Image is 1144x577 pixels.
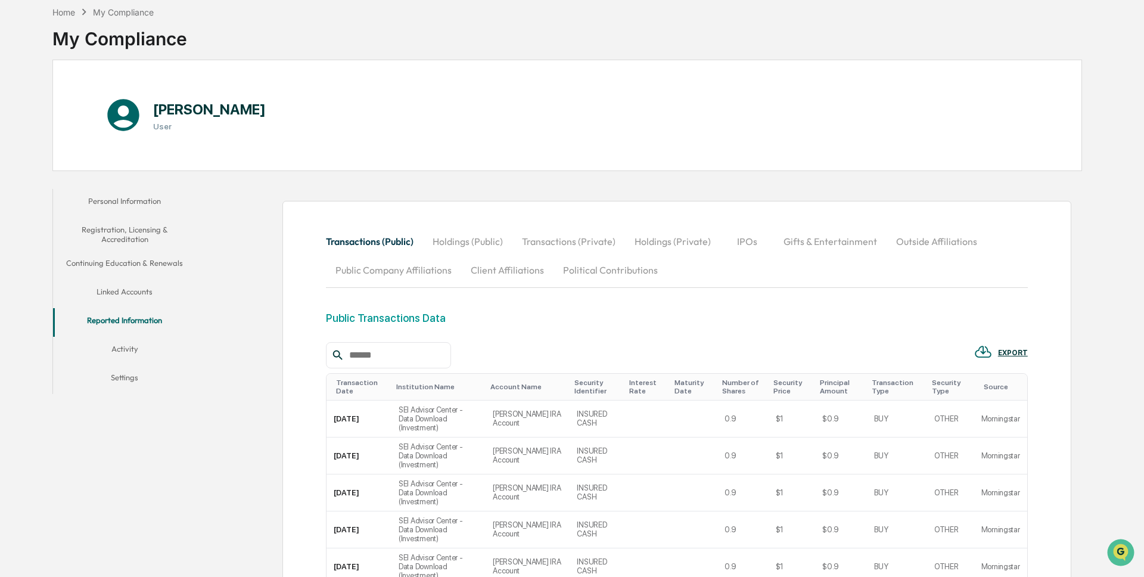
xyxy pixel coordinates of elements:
button: Personal Information [53,189,197,218]
td: $0.9 [815,511,867,548]
button: Settings [53,365,197,394]
td: 0.9 [717,511,769,548]
td: INSURED CASH [570,511,624,548]
td: $0.9 [815,438,867,474]
td: OTHER [927,474,974,511]
td: $0.9 [815,401,867,438]
div: 🔎 [12,174,21,184]
div: Toggle SortBy [773,379,811,395]
div: Public Transactions Data [326,312,446,324]
div: Toggle SortBy [932,379,969,395]
td: [DATE] [327,474,391,511]
button: Holdings (Private) [625,227,720,256]
div: Toggle SortBy [984,383,1022,391]
p: How can we help? [12,25,217,44]
div: 🖐️ [12,151,21,161]
td: $1 [769,474,816,511]
td: [DATE] [327,438,391,474]
div: secondary tabs example [326,227,1028,284]
h1: [PERSON_NAME] [153,101,266,118]
td: BUY [867,511,927,548]
div: We're available if you need us! [41,103,151,113]
div: Toggle SortBy [336,379,387,395]
div: Toggle SortBy [629,379,665,395]
button: Gifts & Entertainment [774,227,887,256]
a: 🗄️Attestations [82,145,153,167]
button: IPOs [720,227,774,256]
button: Holdings (Public) [423,227,512,256]
span: Attestations [98,150,148,162]
a: 🔎Data Lookup [7,168,80,190]
td: SEI Advisor Center - Data Download (Investment) [391,511,486,548]
span: Data Lookup [24,173,75,185]
button: Activity [53,337,197,365]
td: [PERSON_NAME] IRA Account [486,511,570,548]
button: Registration, Licensing & Accreditation [53,218,197,252]
div: Toggle SortBy [872,379,922,395]
td: INSURED CASH [570,401,624,438]
input: Clear [31,54,197,67]
button: Start new chat [203,95,217,109]
div: Toggle SortBy [574,379,619,395]
td: BUY [867,474,927,511]
div: Toggle SortBy [396,383,481,391]
button: Reported Information [53,308,197,337]
td: SEI Advisor Center - Data Download (Investment) [391,474,486,511]
div: Toggle SortBy [674,379,713,395]
td: Morningstar [974,438,1027,474]
td: [DATE] [327,401,391,438]
a: Powered byPylon [84,201,144,211]
td: $1 [769,401,816,438]
div: My Compliance [52,18,187,49]
td: SEI Advisor Center - Data Download (Investment) [391,401,486,438]
td: INSURED CASH [570,438,624,474]
td: [PERSON_NAME] IRA Account [486,438,570,474]
td: 0.9 [717,474,769,511]
td: [PERSON_NAME] IRA Account [486,401,570,438]
div: secondary tabs example [53,189,197,395]
td: OTHER [927,511,974,548]
button: Continuing Education & Renewals [53,251,197,280]
td: SEI Advisor Center - Data Download (Investment) [391,438,486,474]
iframe: Open customer support [1106,538,1138,570]
div: 🗄️ [86,151,96,161]
td: 0.9 [717,401,769,438]
div: Start new chat [41,91,195,103]
td: [PERSON_NAME] IRA Account [486,474,570,511]
td: BUY [867,438,927,474]
button: Political Contributions [554,256,667,284]
td: $1 [769,511,816,548]
td: $1 [769,438,816,474]
img: 1746055101610-c473b297-6a78-478c-a979-82029cc54cd1 [12,91,33,113]
td: Morningstar [974,401,1027,438]
td: INSURED CASH [570,474,624,511]
div: Toggle SortBy [722,379,764,395]
td: BUY [867,401,927,438]
td: $0.9 [815,474,867,511]
div: Toggle SortBy [490,383,565,391]
button: Linked Accounts [53,280,197,308]
div: Toggle SortBy [820,379,862,395]
button: Transactions (Public) [326,227,423,256]
td: Morningstar [974,474,1027,511]
span: Preclearance [24,150,77,162]
img: EXPORT [974,343,992,361]
button: Outside Affiliations [887,227,987,256]
td: [DATE] [327,511,391,548]
div: Home [52,7,75,17]
button: Public Company Affiliations [326,256,461,284]
h3: User [153,122,266,131]
td: 0.9 [717,438,769,474]
div: My Compliance [93,7,154,17]
td: Morningstar [974,511,1027,548]
div: EXPORT [998,349,1028,357]
span: Pylon [119,202,144,211]
button: Transactions (Private) [512,227,625,256]
td: OTHER [927,438,974,474]
td: OTHER [927,401,974,438]
a: 🖐️Preclearance [7,145,82,167]
button: Client Affiliations [461,256,554,284]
